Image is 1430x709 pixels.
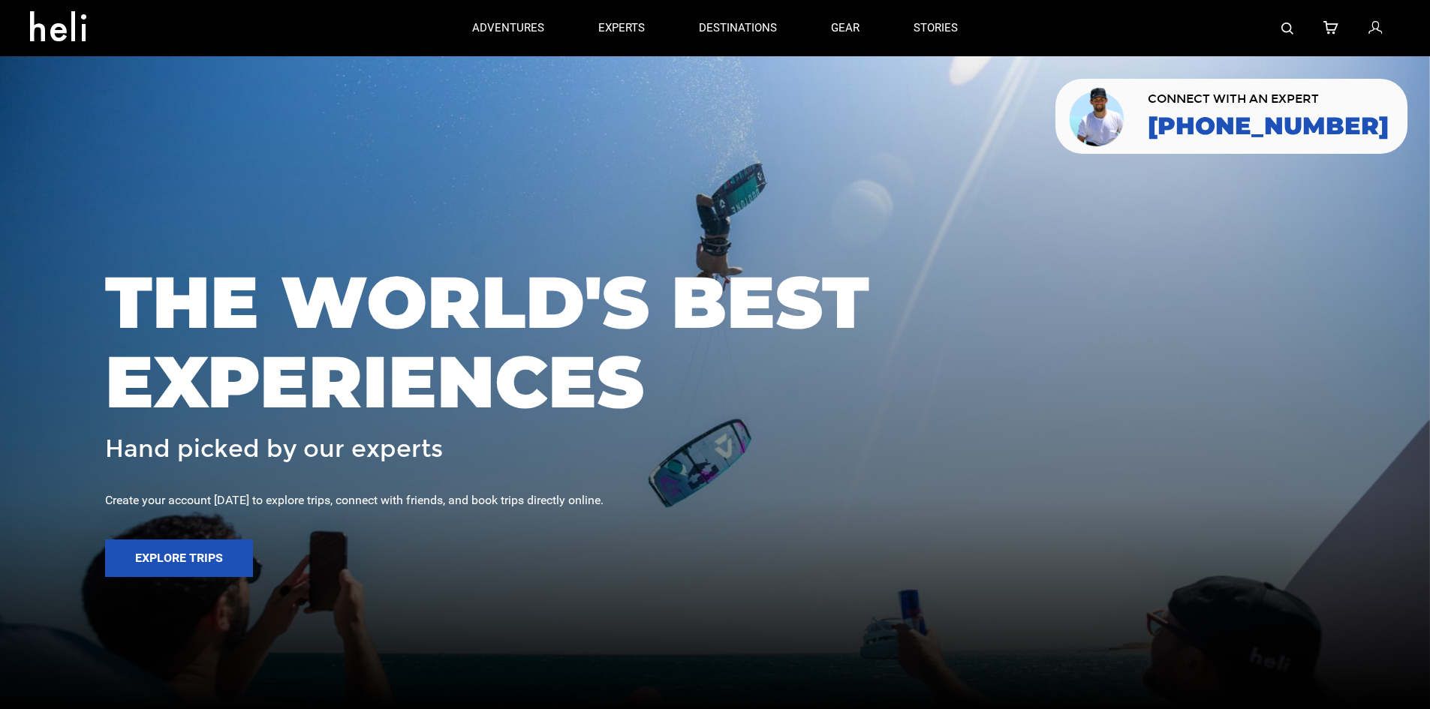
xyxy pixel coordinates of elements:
div: Create your account [DATE] to explore trips, connect with friends, and book trips directly online. [105,492,1325,509]
p: destinations [699,20,777,36]
button: Explore Trips [105,539,253,577]
span: THE WORLD'S BEST EXPERIENCES [105,263,1325,421]
p: experts [598,20,645,36]
img: contact our team [1067,85,1129,148]
a: [PHONE_NUMBER] [1148,113,1389,140]
p: adventures [472,20,544,36]
span: Hand picked by our experts [105,436,443,462]
span: CONNECT WITH AN EXPERT [1148,93,1389,105]
img: search-bar-icon.svg [1281,23,1293,35]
